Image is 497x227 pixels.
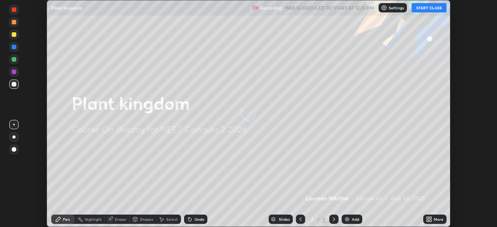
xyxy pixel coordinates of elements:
img: class-settings-icons [381,5,387,11]
p: Plant kingdom [51,5,82,11]
img: add-slide-button [344,216,350,222]
div: / [318,217,320,222]
div: Pen [63,217,70,221]
img: recording.375f2c34.svg [252,5,259,11]
div: More [434,217,443,221]
div: Shapes [140,217,153,221]
div: Add [352,217,359,221]
div: Slides [279,217,290,221]
div: Select [166,217,178,221]
div: Undo [195,217,204,221]
div: Eraser [115,217,127,221]
p: Settings [389,6,404,10]
h5: WAS SCHEDULED TO START AT 12:25 PM [285,4,374,11]
div: Highlight [85,217,102,221]
button: START CLASS [412,3,447,12]
div: 2 [321,216,326,223]
p: Recording [260,5,282,11]
div: 2 [308,217,316,222]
